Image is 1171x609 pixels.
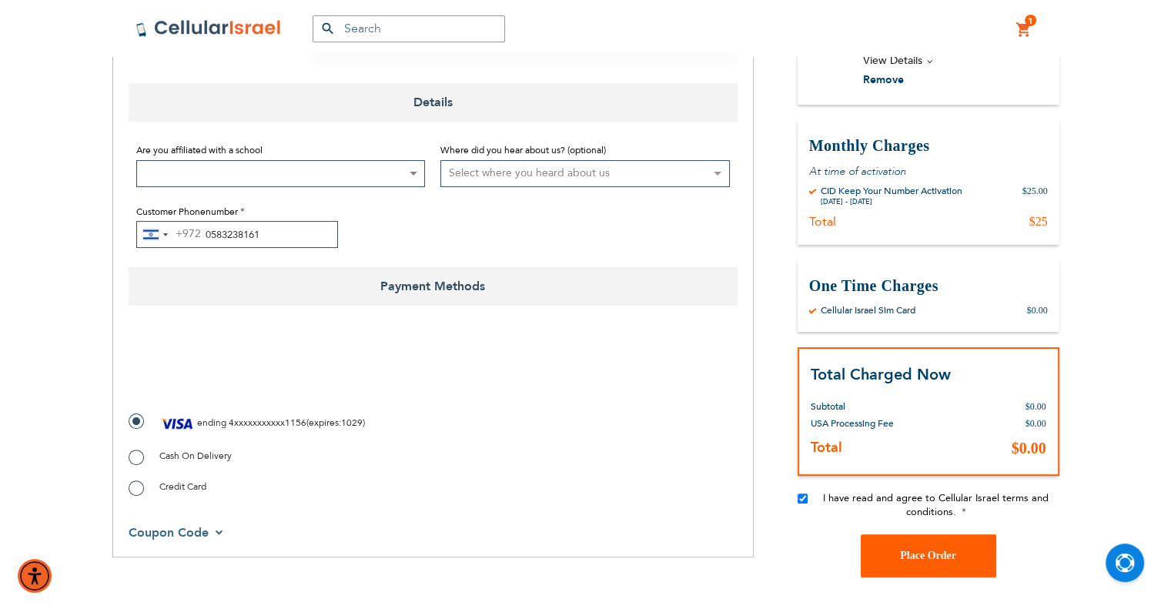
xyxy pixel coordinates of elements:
span: Payment Methods [129,267,738,306]
input: Search [313,15,505,42]
div: +972 [176,225,201,244]
p: At time of activation [809,164,1048,179]
span: Credit Card [159,480,206,493]
span: Remove [863,72,904,87]
iframe: reCAPTCHA [129,340,363,400]
span: Are you affiliated with a school [136,144,263,156]
input: e.g. 50-234-5678 [136,221,338,248]
button: Place Order [861,534,996,577]
div: $25.00 [1022,185,1048,206]
label: ( : ) [129,412,365,435]
a: 1 [1015,21,1032,39]
span: Coupon Code [129,524,209,541]
span: ending [197,417,226,429]
div: Accessibility Menu [18,559,52,593]
span: Cash On Delivery [159,450,232,462]
span: $0.00 [1025,418,1046,429]
div: $0.00 [1027,304,1048,316]
span: I have read and agree to Cellular Israel terms and conditions. [823,491,1049,519]
img: Visa [159,412,195,435]
span: 1029 [341,417,363,429]
span: View Details [863,53,922,68]
span: USA Processing Fee [811,417,894,430]
span: Customer Phonenumber [136,206,238,218]
strong: Total [811,438,842,457]
span: $0.00 [1012,440,1046,457]
div: [DATE] - [DATE] [821,197,962,206]
span: 1 [1028,15,1033,27]
h3: One Time Charges [809,276,1048,296]
div: CID Keep Your Number Activation [821,185,962,197]
div: $25 [1029,214,1048,229]
div: Cellular Israel Sim Card [821,304,915,316]
th: Subtotal [811,386,931,415]
span: Where did you hear about us? (optional) [440,144,606,156]
span: Place Order [900,550,956,561]
strong: Total Charged Now [811,364,951,385]
span: Details [129,83,738,122]
div: Total [809,214,836,229]
img: Cellular Israel Logo [136,19,282,38]
h3: Monthly Charges [809,136,1048,156]
span: 4xxxxxxxxxxx1156 [229,417,306,429]
span: expires [309,417,339,429]
span: $0.00 [1025,401,1046,412]
button: Selected country [137,222,201,247]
